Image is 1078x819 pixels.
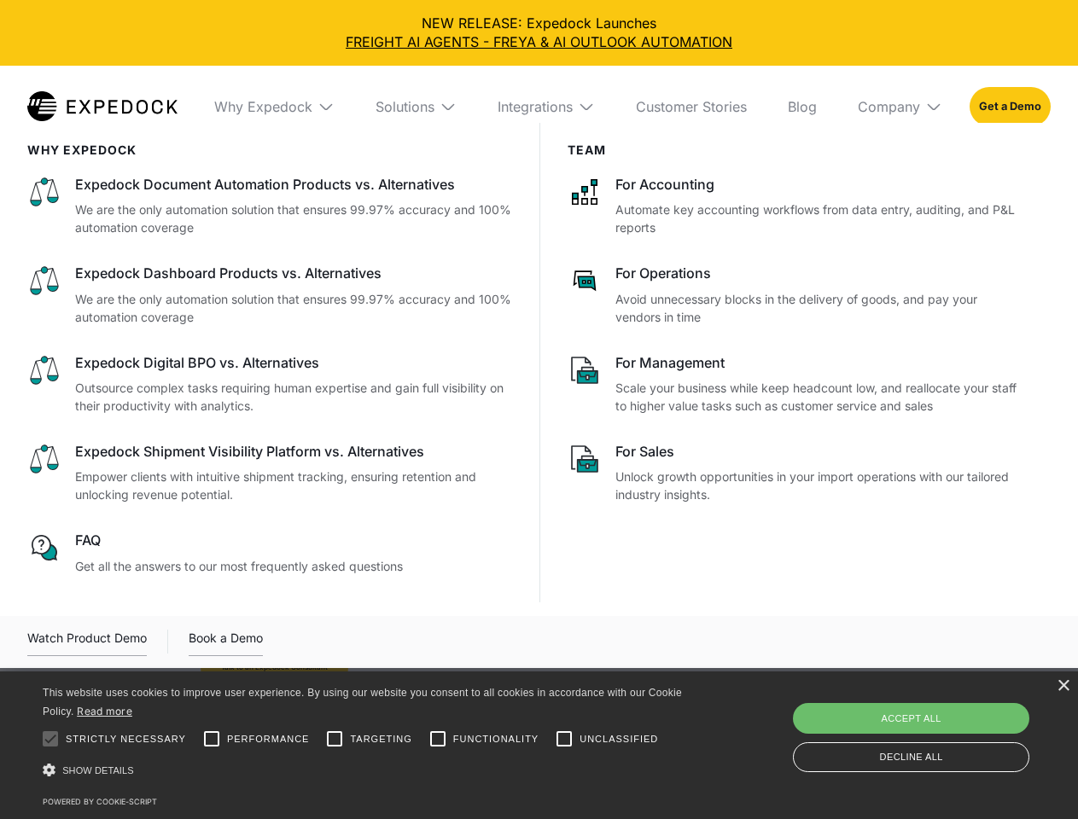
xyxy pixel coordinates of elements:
a: Customer Stories [622,66,760,148]
iframe: Chat Widget [794,635,1078,819]
span: Performance [227,732,310,746]
div: Integrations [498,98,573,115]
p: Avoid unnecessary blocks in the delivery of goods, and pay your vendors in time [615,290,1024,326]
p: Scale your business while keep headcount low, and reallocate your staff to higher value tasks suc... [615,379,1024,415]
a: For ManagementScale your business while keep headcount low, and reallocate your staff to higher v... [568,353,1024,415]
a: Book a Demo [189,628,263,656]
div: Expedock Digital BPO vs. Alternatives [75,353,512,372]
div: Expedock Shipment Visibility Platform vs. Alternatives [75,442,512,461]
div: Company [844,66,956,148]
span: Unclassified [580,732,658,746]
p: Empower clients with intuitive shipment tracking, ensuring retention and unlocking revenue potent... [75,468,512,503]
a: Expedock Document Automation Products vs. AlternativesWe are the only automation solution that en... [27,175,512,236]
div: NEW RELEASE: Expedock Launches [14,14,1064,52]
div: For Management [615,353,1024,372]
a: Expedock Dashboard Products vs. AlternativesWe are the only automation solution that ensures 99.9... [27,264,512,325]
p: We are the only automation solution that ensures 99.97% accuracy and 100% automation coverage [75,200,512,236]
a: Get a Demo [970,87,1051,126]
div: Watch Product Demo [27,628,147,656]
span: Targeting [350,732,411,746]
span: Show details [62,765,134,775]
div: Expedock Document Automation Products vs. Alternatives [75,175,512,194]
p: Get all the answers to our most frequently asked questions [75,557,512,575]
span: Strictly necessary [66,732,186,746]
p: Outsource complex tasks requiring human expertise and gain full visibility on their productivity ... [75,379,512,415]
div: For Accounting [615,175,1024,194]
a: Read more [77,705,132,717]
a: Expedock Shipment Visibility Platform vs. AlternativesEmpower clients with intuitive shipment tra... [27,442,512,503]
div: Team [568,143,1024,158]
p: We are the only automation solution that ensures 99.97% accuracy and 100% automation coverage [75,290,512,326]
p: Automate key accounting workflows from data entry, auditing, and P&L reports [615,200,1024,236]
div: For Sales [615,442,1024,461]
div: WHy Expedock [27,143,512,158]
span: This website uses cookies to improve user experience. By using our website you consent to all coo... [43,687,682,718]
a: For SalesUnlock growth opportunities in your import operations with our tailored industry insights. [568,442,1024,503]
div: Expedock Dashboard Products vs. Alternatives [75,264,512,282]
a: For OperationsAvoid unnecessary blocks in the delivery of goods, and pay your vendors in time [568,264,1024,325]
div: Show details [43,758,688,782]
div: For Operations [615,264,1024,282]
div: Why Expedock [201,66,348,148]
span: Functionality [453,732,539,746]
a: FAQGet all the answers to our most frequently asked questions [27,531,512,574]
a: open lightbox [27,628,147,656]
div: Company [858,98,920,115]
a: FREIGHT AI AGENTS - FREYA & AI OUTLOOK AUTOMATION [14,32,1064,51]
div: FAQ [75,531,512,549]
div: Why Expedock [214,98,312,115]
a: For AccountingAutomate key accounting workflows from data entry, auditing, and P&L reports [568,175,1024,236]
a: Powered by cookie-script [43,797,157,806]
a: Expedock Digital BPO vs. AlternativesOutsource complex tasks requiring human expertise and gain f... [27,353,512,415]
div: Solutions [376,98,434,115]
p: Unlock growth opportunities in your import operations with our tailored industry insights. [615,468,1024,503]
div: Solutions [362,66,470,148]
a: Blog [774,66,830,148]
div: Integrations [484,66,609,148]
